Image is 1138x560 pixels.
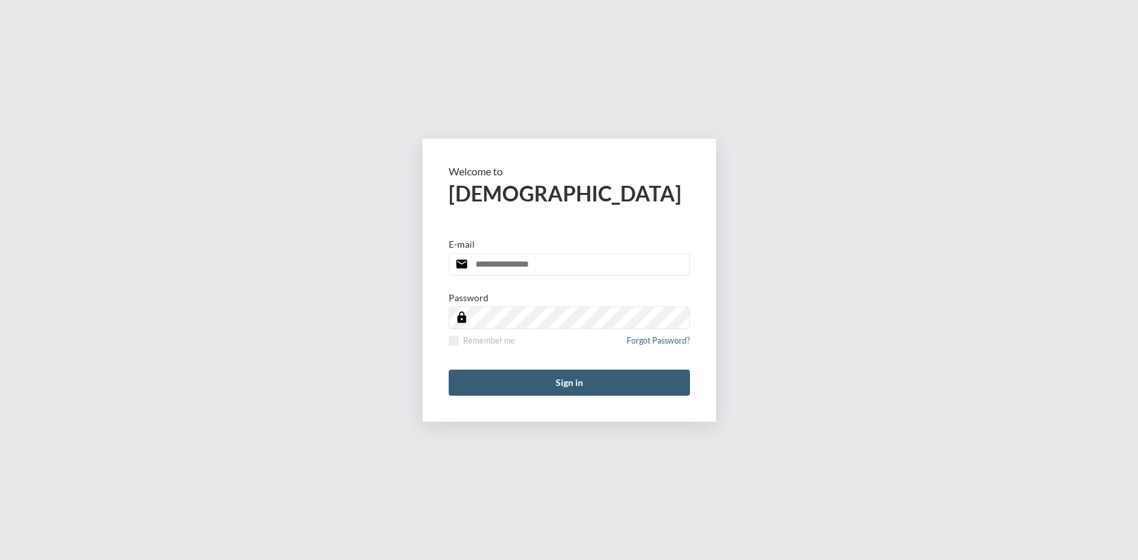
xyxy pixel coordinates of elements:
p: E-mail [449,239,475,250]
label: Remember me [449,336,515,346]
p: Welcome to [449,165,690,177]
p: Password [449,292,488,303]
button: Sign in [449,370,690,396]
h2: [DEMOGRAPHIC_DATA] [449,181,690,206]
a: Forgot Password? [627,336,690,353]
